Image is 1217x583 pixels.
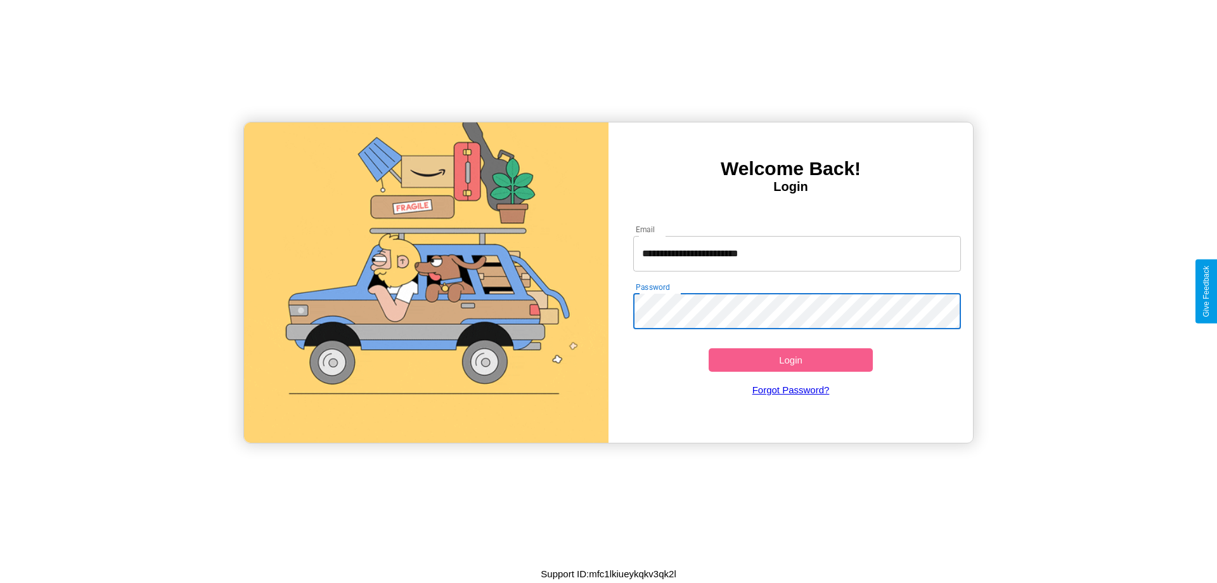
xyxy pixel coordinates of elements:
[709,348,873,372] button: Login
[608,180,973,194] h4: Login
[636,282,669,292] label: Password
[244,122,608,443] img: gif
[608,158,973,180] h3: Welcome Back!
[1202,266,1211,317] div: Give Feedback
[627,372,955,408] a: Forgot Password?
[541,565,676,582] p: Support ID: mfc1lkiueykqkv3qk2l
[636,224,655,235] label: Email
